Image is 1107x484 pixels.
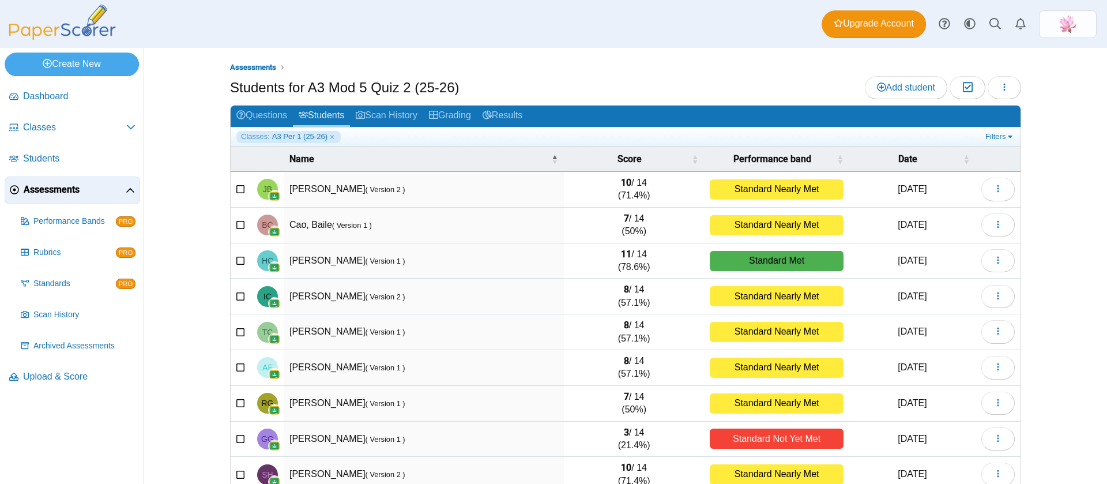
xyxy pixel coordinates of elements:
td: [PERSON_NAME] [284,350,564,386]
img: PaperScorer [5,5,120,40]
td: / 14 (57.1%) [564,279,704,314]
td: [PERSON_NAME] [284,422,564,457]
a: Standards PRO [16,270,140,298]
small: ( Version 2 ) [366,292,405,301]
b: 10 [621,177,631,188]
span: Classes [23,121,126,134]
a: PaperScorer [5,32,120,42]
a: Performance Bands PRO [16,208,140,235]
span: Ryan Gee [262,399,274,407]
a: ps.MuGhfZT6iQwmPTCC [1039,10,1097,38]
span: Score : Activate to sort [691,153,698,165]
td: [PERSON_NAME] [284,386,564,422]
span: Date : Activate to sort [963,153,970,165]
div: Standard Nearly Met [710,322,844,342]
span: Hassan Chen [262,257,273,265]
a: Upload & Score [5,363,140,391]
b: 8 [624,355,629,366]
div: Standard Nearly Met [710,179,844,200]
time: Sep 19, 2025 at 9:07 AM [898,291,927,301]
span: Stella Ho [262,471,273,479]
a: Scan History [350,106,423,127]
img: ps.MuGhfZT6iQwmPTCC [1059,15,1077,33]
img: googleClassroom-logo.png [269,226,280,238]
img: googleClassroom-logo.png [269,404,280,416]
span: Irene Chen [263,292,272,301]
a: Add student [865,76,947,99]
td: / 14 (21.4%) [564,422,704,457]
span: Add student [877,82,935,92]
span: Score [570,153,689,166]
td: [PERSON_NAME] [284,279,564,314]
time: Sep 19, 2025 at 9:07 AM [898,398,927,408]
div: Standard Nearly Met [710,286,844,306]
img: googleClassroom-logo.png [269,440,280,452]
td: Cao, Baile [284,208,564,243]
span: A3 Per 1 (25-26) [272,132,327,142]
span: Students [23,152,135,165]
a: Results [477,106,528,127]
time: Sep 19, 2025 at 9:07 AM [898,220,927,230]
img: googleClassroom-logo.png [269,190,280,202]
span: Joshua Barraza [263,185,272,193]
time: Sep 19, 2025 at 9:07 AM [898,184,927,194]
td: [PERSON_NAME] [284,314,564,350]
span: Upload & Score [23,370,135,383]
b: 3 [624,427,629,438]
small: ( Version 1 ) [366,399,405,408]
time: Sep 19, 2025 at 9:07 AM [898,434,927,444]
time: Sep 19, 2025 at 9:07 AM [898,469,927,479]
small: ( Version 1 ) [366,363,405,372]
div: Standard Nearly Met [710,215,844,235]
span: Classes: [241,132,270,142]
td: / 14 (57.1%) [564,350,704,386]
span: Rubrics [33,247,116,258]
div: Standard Nearly Met [710,393,844,414]
a: Filters [982,131,1018,142]
span: Name : Activate to invert sorting [551,153,558,165]
span: PRO [116,247,135,258]
small: ( Version 1 ) [366,435,405,444]
a: Students [293,106,350,127]
span: Assessments [24,183,126,196]
td: / 14 (50%) [564,386,704,422]
h1: Students for A3 Mod 5 Quiz 2 (25-26) [230,78,460,97]
span: Performance band [710,153,834,166]
span: PRO [116,216,135,227]
span: Scan History [33,309,135,321]
span: Assessments [230,63,276,72]
span: Dashboard [23,90,135,103]
span: Tristan Chu [262,328,273,336]
time: Sep 19, 2025 at 9:07 AM [898,362,927,372]
span: Alexander Foo [262,363,273,372]
span: Date [855,153,961,166]
a: Assessments [227,61,279,75]
span: Performance Bands [33,216,116,227]
b: 8 [624,284,629,295]
img: googleClassroom-logo.png [269,369,280,380]
span: Performance band : Activate to sort [837,153,844,165]
a: Rubrics PRO [16,239,140,267]
b: 8 [624,320,629,331]
span: PRO [116,279,135,289]
img: googleClassroom-logo.png [269,333,280,345]
td: / 14 (71.4%) [564,172,704,208]
b: 11 [621,249,631,260]
span: Archived Assessments [33,340,135,352]
span: Standards [33,278,116,290]
td: / 14 (50%) [564,208,704,243]
a: Questions [231,106,293,127]
a: Grading [423,106,477,127]
span: Xinmei Li [1059,15,1077,33]
a: Create New [5,52,139,76]
span: Garrett Gong [261,435,274,443]
span: Name [289,153,549,166]
small: ( Version 1 ) [366,257,405,265]
a: Dashboard [5,83,140,111]
small: ( Version 1 ) [332,221,372,230]
b: 10 [621,462,631,473]
td: / 14 (57.1%) [564,314,704,350]
b: 7 [624,213,629,224]
a: Classes: A3 Per 1 (25-26) [236,131,341,142]
a: Students [5,145,140,173]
